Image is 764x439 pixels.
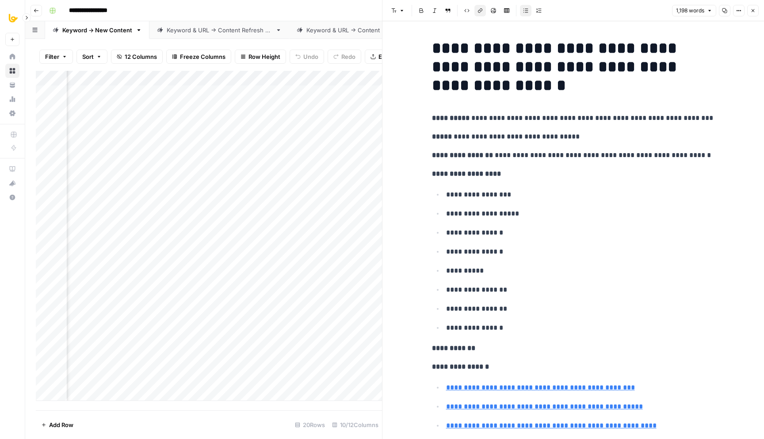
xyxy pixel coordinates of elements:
[5,190,19,204] button: Help + Support
[6,177,19,190] div: What's new?
[39,50,73,64] button: Filter
[291,418,329,432] div: 20 Rows
[365,50,416,64] button: Export CSV
[341,52,355,61] span: Redo
[49,420,73,429] span: Add Row
[248,52,280,61] span: Row Height
[45,21,149,39] a: Keyword -> New Content
[180,52,225,61] span: Freeze Columns
[5,92,19,106] a: Usage
[45,52,59,61] span: Filter
[5,106,19,120] a: Settings
[149,21,289,39] a: Keyword & URL -> Content Refresh V2
[329,418,382,432] div: 10/12 Columns
[167,26,272,35] div: Keyword & URL -> Content Refresh V2
[5,7,19,29] button: Workspace: All About AI
[5,50,19,64] a: Home
[76,50,107,64] button: Sort
[111,50,163,64] button: 12 Columns
[235,50,286,64] button: Row Height
[290,50,324,64] button: Undo
[166,50,231,64] button: Freeze Columns
[303,52,318,61] span: Undo
[328,50,361,64] button: Redo
[5,64,19,78] a: Browse
[5,10,21,26] img: All About AI Logo
[125,52,157,61] span: 12 Columns
[289,21,420,39] a: Keyword & URL -> Content Refresh
[5,78,19,92] a: Your Data
[5,162,19,176] a: AirOps Academy
[36,418,79,432] button: Add Row
[306,26,403,35] div: Keyword & URL -> Content Refresh
[62,26,132,35] div: Keyword -> New Content
[672,5,716,16] button: 1,198 words
[5,176,19,190] button: What's new?
[676,7,704,15] span: 1,198 words
[82,52,94,61] span: Sort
